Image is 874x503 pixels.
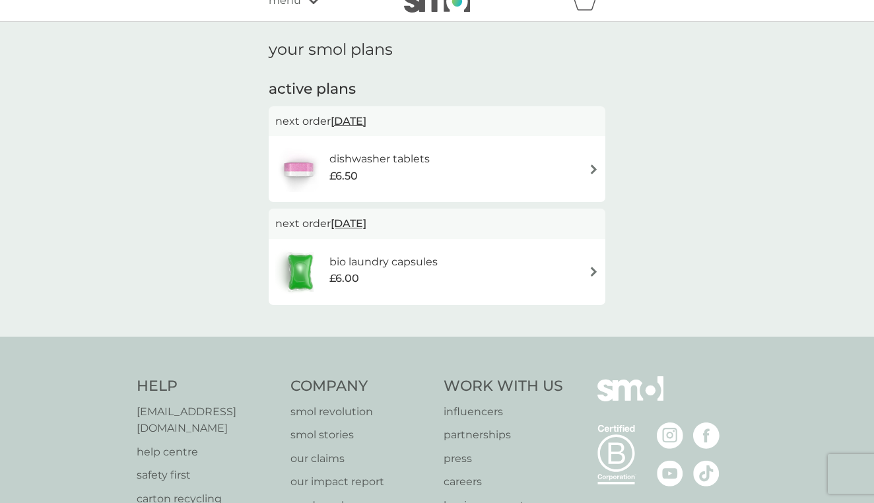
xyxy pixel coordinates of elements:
img: arrow right [589,267,599,277]
a: careers [444,473,563,490]
span: [DATE] [331,108,366,134]
a: smol revolution [290,403,431,420]
a: smol stories [290,426,431,444]
img: visit the smol Youtube page [657,460,683,486]
h6: bio laundry capsules [329,253,438,271]
h6: dishwasher tablets [329,151,430,168]
a: partnerships [444,426,563,444]
span: [DATE] [331,211,366,236]
a: press [444,450,563,467]
img: bio laundry capsules [275,249,325,295]
a: influencers [444,403,563,420]
img: visit the smol Facebook page [693,422,720,449]
p: next order [275,113,599,130]
a: [EMAIL_ADDRESS][DOMAIN_NAME] [137,403,277,437]
h4: Work With Us [444,376,563,397]
img: arrow right [589,164,599,174]
h4: Company [290,376,431,397]
img: dishwasher tablets [275,146,321,192]
h4: Help [137,376,277,397]
h1: your smol plans [269,40,605,59]
a: safety first [137,467,277,484]
p: next order [275,215,599,232]
img: smol [597,376,663,421]
img: visit the smol Instagram page [657,422,683,449]
span: £6.50 [329,168,358,185]
img: visit the smol Tiktok page [693,460,720,486]
span: £6.00 [329,270,359,287]
a: our claims [290,450,431,467]
h2: active plans [269,79,605,100]
a: our impact report [290,473,431,490]
a: help centre [137,444,277,461]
